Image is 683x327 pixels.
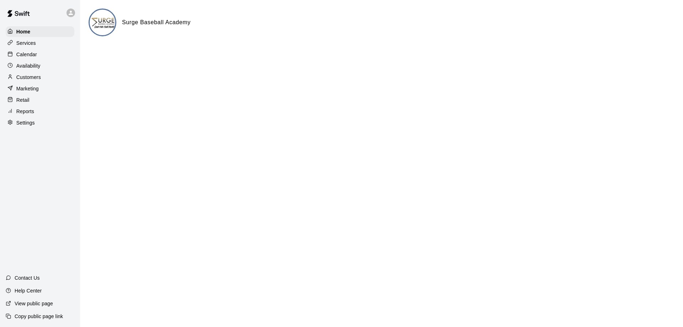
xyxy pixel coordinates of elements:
[6,49,74,60] a: Calendar
[15,274,40,281] p: Contact Us
[6,26,74,37] a: Home
[6,95,74,105] a: Retail
[15,300,53,307] p: View public page
[15,287,42,294] p: Help Center
[122,18,191,27] h6: Surge Baseball Academy
[16,51,37,58] p: Calendar
[16,62,41,69] p: Availability
[6,106,74,117] a: Reports
[90,10,116,36] img: Surge Baseball Academy logo
[16,28,31,35] p: Home
[15,313,63,320] p: Copy public page link
[6,72,74,83] a: Customers
[16,39,36,47] p: Services
[16,108,34,115] p: Reports
[6,38,74,48] a: Services
[6,60,74,71] a: Availability
[16,85,39,92] p: Marketing
[16,119,35,126] p: Settings
[6,83,74,94] a: Marketing
[16,74,41,81] p: Customers
[16,96,30,104] p: Retail
[6,117,74,128] a: Settings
